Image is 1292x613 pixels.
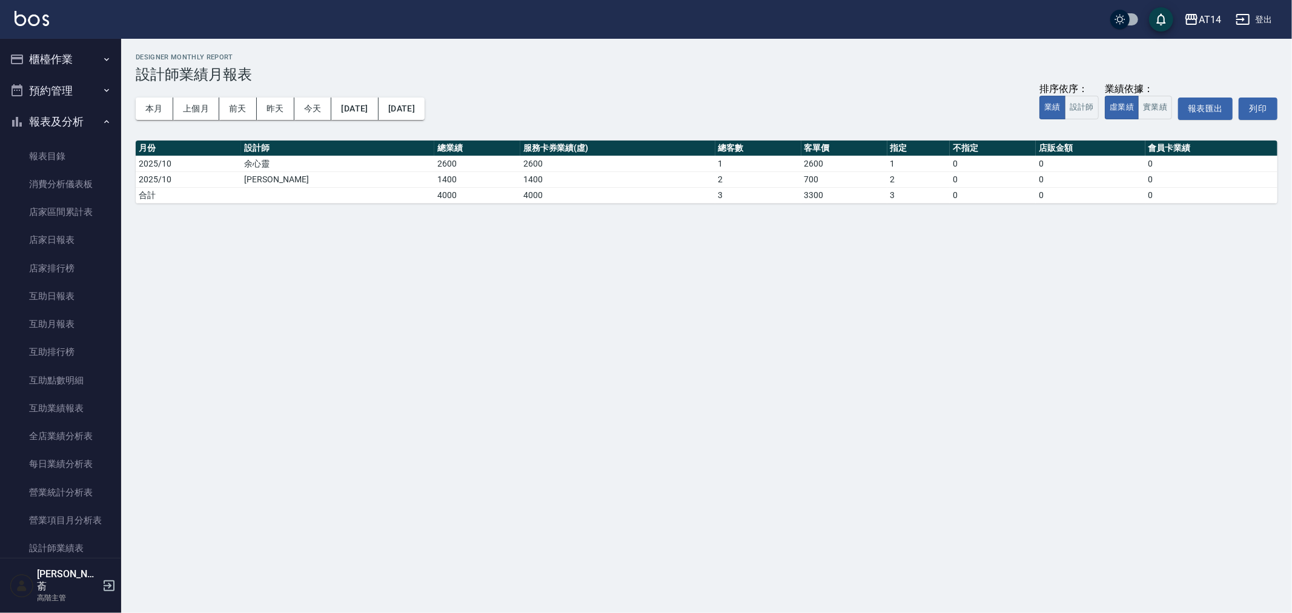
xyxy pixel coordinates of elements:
img: Person [10,574,34,598]
td: 0 [950,171,1036,187]
td: 2600 [434,156,520,171]
td: 4000 [520,187,715,203]
td: 2 [715,171,801,187]
button: 虛業績 [1105,96,1139,119]
button: 今天 [294,98,332,120]
td: 合計 [136,187,241,203]
td: 2 [887,171,950,187]
button: [DATE] [331,98,378,120]
button: 預約管理 [5,75,116,107]
button: 前天 [219,98,257,120]
td: 2025/10 [136,171,241,187]
a: 互助點數明細 [5,366,116,394]
div: 排序依序： [1039,83,1099,96]
a: 設計師業績表 [5,534,116,562]
a: 每日業績分析表 [5,450,116,478]
td: 2600 [520,156,715,171]
a: 互助月報表 [5,310,116,338]
button: AT14 [1179,7,1226,32]
td: 2600 [801,156,887,171]
img: Logo [15,11,49,26]
a: 互助業績報表 [5,394,116,422]
td: 3 [887,187,950,203]
h2: Designer Monthly Report [136,53,1277,61]
button: 本月 [136,98,173,120]
button: 昨天 [257,98,294,120]
a: 互助日報表 [5,282,116,310]
a: 店家日報表 [5,226,116,254]
th: 月份 [136,141,241,156]
td: 0 [1036,187,1145,203]
button: 報表及分析 [5,106,116,138]
td: 1400 [520,171,715,187]
td: 3 [715,187,801,203]
td: 3300 [801,187,887,203]
td: 0 [1036,171,1145,187]
td: 0 [950,187,1036,203]
button: 業績 [1039,96,1065,119]
th: 指定 [887,141,950,156]
th: 服務卡券業績(虛) [520,141,715,156]
a: 互助排行榜 [5,338,116,366]
td: [PERSON_NAME] [241,171,434,187]
h3: 設計師業績月報表 [136,66,1277,83]
td: 0 [1036,156,1145,171]
button: 實業績 [1138,96,1172,119]
button: [DATE] [379,98,425,120]
button: 報表匯出 [1178,98,1233,120]
div: AT14 [1199,12,1221,27]
button: 列印 [1239,98,1277,120]
table: a dense table [136,141,1277,204]
th: 客單價 [801,141,887,156]
td: 1400 [434,171,520,187]
th: 總業績 [434,141,520,156]
td: 1 [715,156,801,171]
td: 余心靈 [241,156,434,171]
a: 店家排行榜 [5,254,116,282]
p: 高階主管 [37,592,99,603]
a: 店家區間累計表 [5,198,116,226]
th: 設計師 [241,141,434,156]
td: 4000 [434,187,520,203]
th: 不指定 [950,141,1036,156]
button: 櫃檯作業 [5,44,116,75]
td: 0 [1145,171,1278,187]
td: 0 [1145,187,1278,203]
a: 營業項目月分析表 [5,506,116,534]
td: 700 [801,171,887,187]
button: save [1149,7,1173,31]
a: 報表目錄 [5,142,116,170]
a: 消費分析儀表板 [5,170,116,198]
td: 0 [950,156,1036,171]
td: 0 [1145,156,1278,171]
h5: [PERSON_NAME]萮 [37,568,99,592]
th: 店販金額 [1036,141,1145,156]
div: 業績依據： [1105,83,1172,96]
a: 營業統計分析表 [5,479,116,506]
th: 會員卡業績 [1145,141,1278,156]
td: 1 [887,156,950,171]
a: 全店業績分析表 [5,422,116,450]
button: 登出 [1231,8,1277,31]
button: 設計師 [1065,96,1099,119]
th: 總客數 [715,141,801,156]
td: 2025/10 [136,156,241,171]
button: 上個月 [173,98,219,120]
